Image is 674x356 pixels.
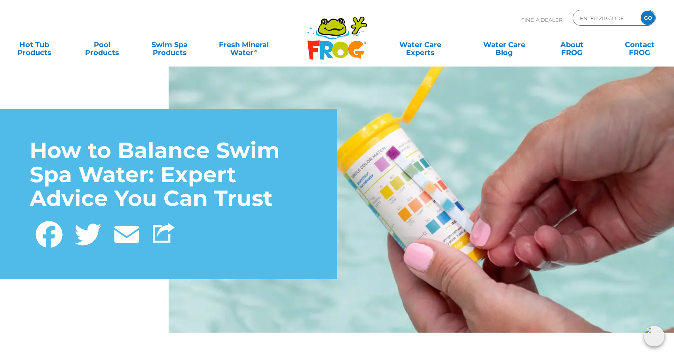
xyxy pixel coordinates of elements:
[478,37,531,53] a: Water CareBlog
[253,47,257,53] sup: ∞
[143,37,196,53] a: Swim SpaProducts
[8,37,61,53] a: Hot TubProducts
[378,37,463,53] a: Water CareExperts
[30,217,68,249] a: Facebook
[76,37,128,53] a: PoolProducts
[153,223,175,243] img: Share
[546,37,598,53] a: AboutFROG
[644,326,665,346] img: openIcon
[641,11,655,25] input: GO
[211,37,277,53] a: Fresh MineralWater∞
[521,10,562,30] p: Find A Dealer
[68,217,107,249] a: Twitter
[107,217,146,249] a: Email
[579,12,632,24] input: Zip Code Form
[613,37,666,53] a: ContactFROG
[30,139,308,211] h1: How to Balance Swim Spa Water: Expert Advice You Can Trust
